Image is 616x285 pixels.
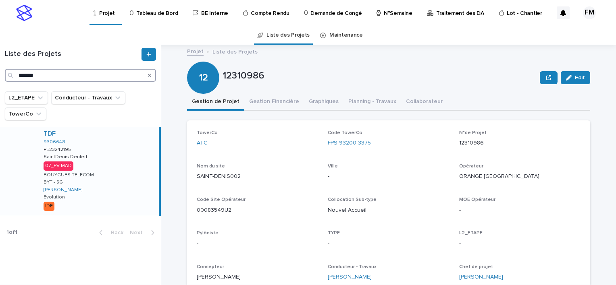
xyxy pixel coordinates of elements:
button: Gestion Financière [244,94,304,111]
div: FM [583,6,596,19]
span: Chef de projet [459,264,493,269]
p: 00083549U2 [197,206,318,215]
p: 12310986 [223,70,537,82]
p: SAINT-DENIS002 [197,172,318,181]
p: - [328,240,449,248]
a: [PERSON_NAME] [44,187,82,193]
span: Ville [328,164,338,169]
button: Collaborateur [401,94,447,111]
p: ORANGE [GEOGRAPHIC_DATA] [459,172,581,181]
span: Code TowerCo [328,130,362,135]
a: [PERSON_NAME] [459,273,503,281]
span: TYPE [328,231,340,235]
button: Planning - Travaux [343,94,401,111]
img: stacker-logo-s-only.png [16,5,32,21]
a: 9306648 [44,139,65,145]
span: Pylôniste [197,231,219,235]
p: - [459,240,581,248]
button: L2_ETAPE [5,91,48,104]
button: Gestion de Projet [187,94,244,111]
span: Next [130,230,148,235]
p: - [197,240,318,248]
a: FPS-93200-3375 [328,139,371,147]
span: Conducteur - Travaux [328,264,377,269]
input: Search [5,69,156,82]
span: Opérateur [459,164,483,169]
p: Evolution [44,194,65,200]
p: 12310986 [459,139,581,147]
div: 07_PV MAD [44,161,73,170]
button: Edit [561,71,590,84]
span: Nom du site [197,164,225,169]
a: TDF [44,130,56,138]
p: BYT - 5G [44,180,63,185]
span: MOE Opérateur [459,197,495,202]
a: Projet [187,46,204,56]
a: Maintenance [329,26,363,45]
button: Conducteur - Travaux [51,91,125,104]
div: 12 [187,39,219,83]
p: Nouvel Accueil [328,206,449,215]
span: Back [106,230,123,235]
h1: Liste des Projets [5,50,140,59]
div: IDF [44,202,54,211]
a: ATC [197,139,208,147]
p: PE23242195 [44,145,73,153]
span: L2_ETAPE [459,231,483,235]
span: N°de Projet [459,130,487,135]
span: Code Site Opérateur [197,197,246,202]
span: Edit [575,75,585,81]
span: Collocation Sub-type [328,197,377,202]
span: Concepteur [197,264,224,269]
span: TowerCo [197,130,218,135]
p: - [328,172,449,181]
p: BOUYGUES TELECOM [44,172,94,178]
button: Next [127,229,161,236]
a: [PERSON_NAME] [328,273,372,281]
button: Graphiques [304,94,343,111]
p: - [459,206,581,215]
a: Liste des Projets [266,26,310,45]
button: TowerCo [5,107,46,120]
button: Back [93,229,127,236]
p: SaintDenis:Denfert [44,153,89,160]
p: [PERSON_NAME] [197,273,318,281]
p: Liste des Projets [212,47,258,56]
